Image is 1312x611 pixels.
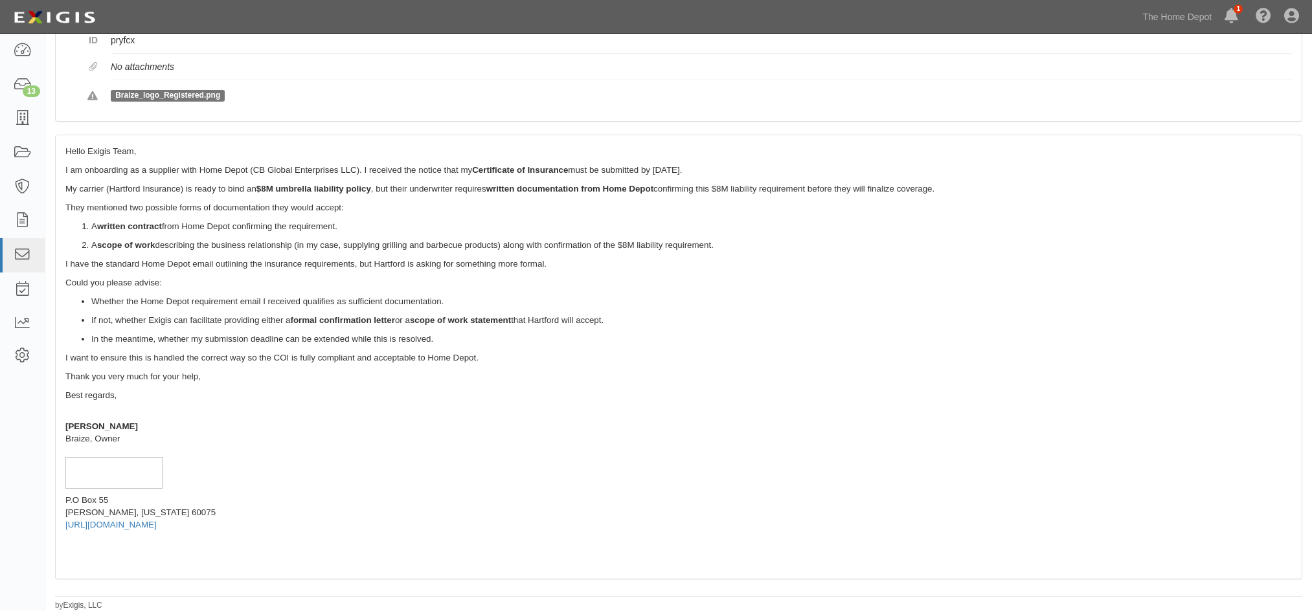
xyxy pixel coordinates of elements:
[65,370,1292,383] p: Thank you very much for your help,
[290,315,394,325] b: formal confirmation letter
[89,63,98,72] i: Attachments
[65,183,1292,195] p: My carrier (Hartford Insurance) is ready to bind an , but their underwriter requires confirming t...
[65,457,163,489] img: Braize logo Registered.png
[65,520,157,529] a: [URL][DOMAIN_NAME]
[111,90,225,102] span: Braize_logo_Registered.png
[91,314,1292,326] p: If not, whether Exigis can facilitate providing either a or a that Hartford will accept.
[91,239,1292,251] p: A describing the business relationship (in my case, supplying grilling and barbecue products) alo...
[55,600,102,611] small: by
[1256,9,1271,25] i: Help Center - Complianz
[65,164,1292,176] p: I am onboarding as a supplier with Home Depot (CB Global Enterprises LLC). I received the notice ...
[472,165,568,175] b: Certificate of Insurance
[65,506,1292,518] div: [PERSON_NAME], [US_STATE] 60075
[65,494,1292,506] div: P.O Box 55
[65,27,98,47] dt: ID
[486,184,653,194] b: written documentation from Home Depot
[91,333,1292,345] p: In the meantime, whether my submission deadline can be extended while this is resolved.
[65,145,1292,157] p: Hello Exigis Team,
[87,92,98,101] i: Rejected attachments. These file types are not supported.
[63,601,102,610] a: Exigis, LLC
[111,27,1292,54] dd: pryfcx
[65,201,1292,214] p: They mentioned two possible forms of documentation they would accept:
[65,421,138,431] b: [PERSON_NAME]
[65,276,1292,289] p: Could you please advise:
[65,258,1292,270] p: I have the standard Home Depot email outlining the insurance requirements, but Hartford is asking...
[65,389,1292,401] p: Best regards,
[410,315,511,325] b: scope of work statement
[256,184,371,194] b: $8M umbrella liability policy
[111,61,174,72] em: No attachments
[23,85,40,97] div: 13
[10,6,99,29] img: logo-5460c22ac91f19d4615b14bd174203de0afe785f0fc80cf4dbbc73dc1793850b.png
[65,432,1292,445] div: Braize, Owner
[91,220,1292,232] p: A from Home Depot confirming the requirement.
[97,221,162,231] b: written contract
[91,295,1292,307] p: Whether the Home Depot requirement email I received qualifies as sufficient documentation.
[65,351,1292,364] p: I want to ensure this is handled the correct way so the COI is fully compliant and acceptable to ...
[1137,4,1219,30] a: The Home Depot
[97,240,155,250] b: scope of work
